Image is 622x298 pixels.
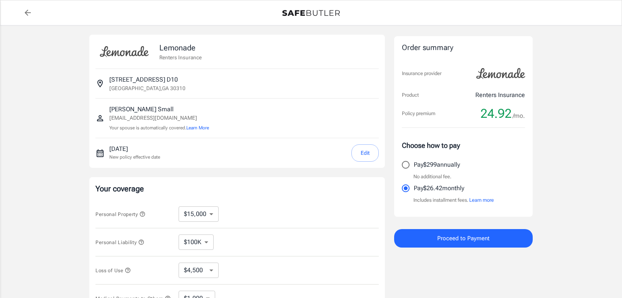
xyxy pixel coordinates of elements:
[109,114,209,122] p: [EMAIL_ADDRESS][DOMAIN_NAME]
[95,183,379,194] p: Your coverage
[402,42,525,54] div: Order summary
[351,144,379,162] button: Edit
[414,184,464,193] p: Pay $26.42 monthly
[95,239,144,245] span: Personal Liability
[95,209,145,219] button: Personal Property
[95,79,105,88] svg: Insured address
[95,211,145,217] span: Personal Property
[95,266,131,275] button: Loss of Use
[95,41,153,62] img: Lemonade
[402,70,441,77] p: Insurance provider
[394,229,533,248] button: Proceed to Payment
[109,84,186,92] p: [GEOGRAPHIC_DATA] , GA 30310
[95,149,105,158] svg: New policy start date
[414,160,460,169] p: Pay $299 annually
[480,106,512,121] span: 24.92
[109,105,209,114] p: [PERSON_NAME] Small
[472,63,530,84] img: Lemonade
[109,75,178,84] p: [STREET_ADDRESS] D10
[109,154,160,161] p: New policy effective date
[95,268,131,273] span: Loss of Use
[469,196,494,204] button: Learn more
[402,110,435,117] p: Policy premium
[109,124,209,132] p: Your spouse is automatically covered.
[159,42,202,54] p: Lemonade
[513,110,525,121] span: /mo.
[186,124,209,131] button: Learn More
[282,10,340,16] img: Back to quotes
[437,233,490,243] span: Proceed to Payment
[402,91,419,99] p: Product
[402,140,525,151] p: Choose how to pay
[413,173,451,181] p: No additional fee.
[413,196,494,204] p: Includes installment fees.
[95,114,105,123] svg: Insured person
[109,144,160,154] p: [DATE]
[95,238,144,247] button: Personal Liability
[20,5,35,20] a: back to quotes
[475,90,525,100] p: Renters Insurance
[159,54,202,61] p: Renters Insurance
